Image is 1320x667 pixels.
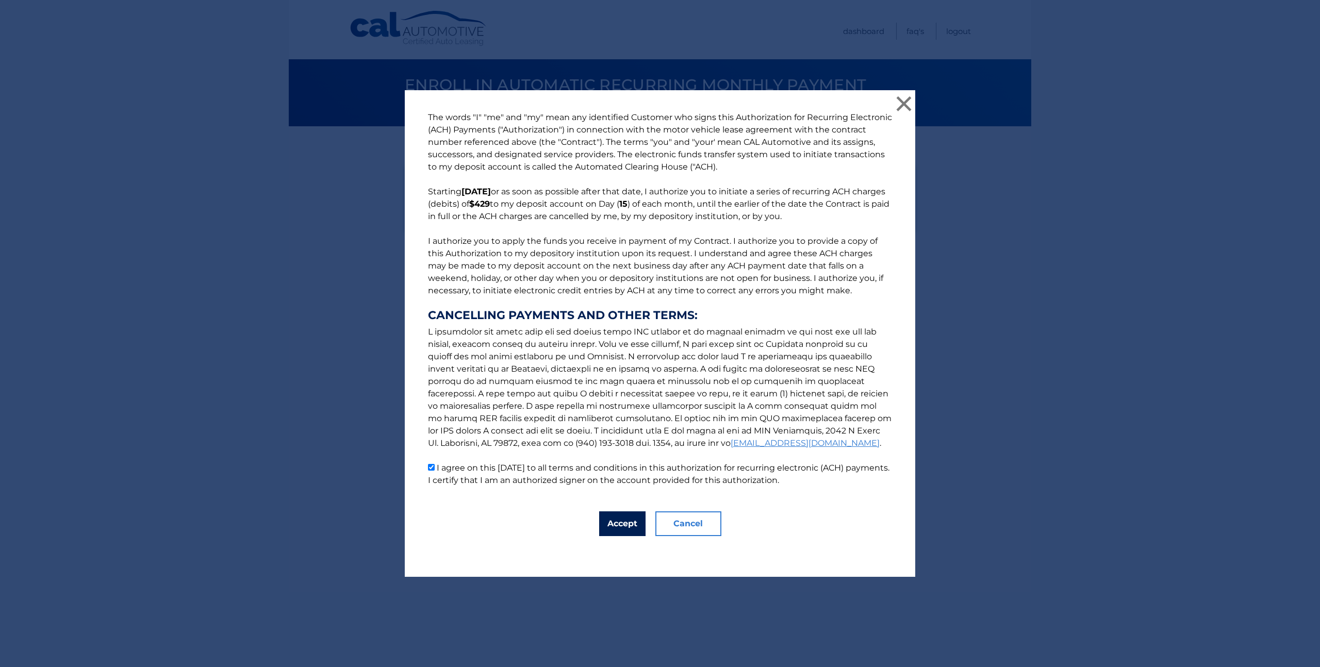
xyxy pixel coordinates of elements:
label: I agree on this [DATE] to all terms and conditions in this authorization for recurring electronic... [428,463,889,485]
button: × [894,93,914,114]
b: $429 [469,199,490,209]
b: [DATE] [461,187,491,196]
a: [EMAIL_ADDRESS][DOMAIN_NAME] [731,438,880,448]
p: The words "I" "me" and "my" mean any identified Customer who signs this Authorization for Recurri... [418,111,902,487]
button: Accept [599,511,646,536]
button: Cancel [655,511,721,536]
b: 15 [619,199,628,209]
strong: CANCELLING PAYMENTS AND OTHER TERMS: [428,309,892,322]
